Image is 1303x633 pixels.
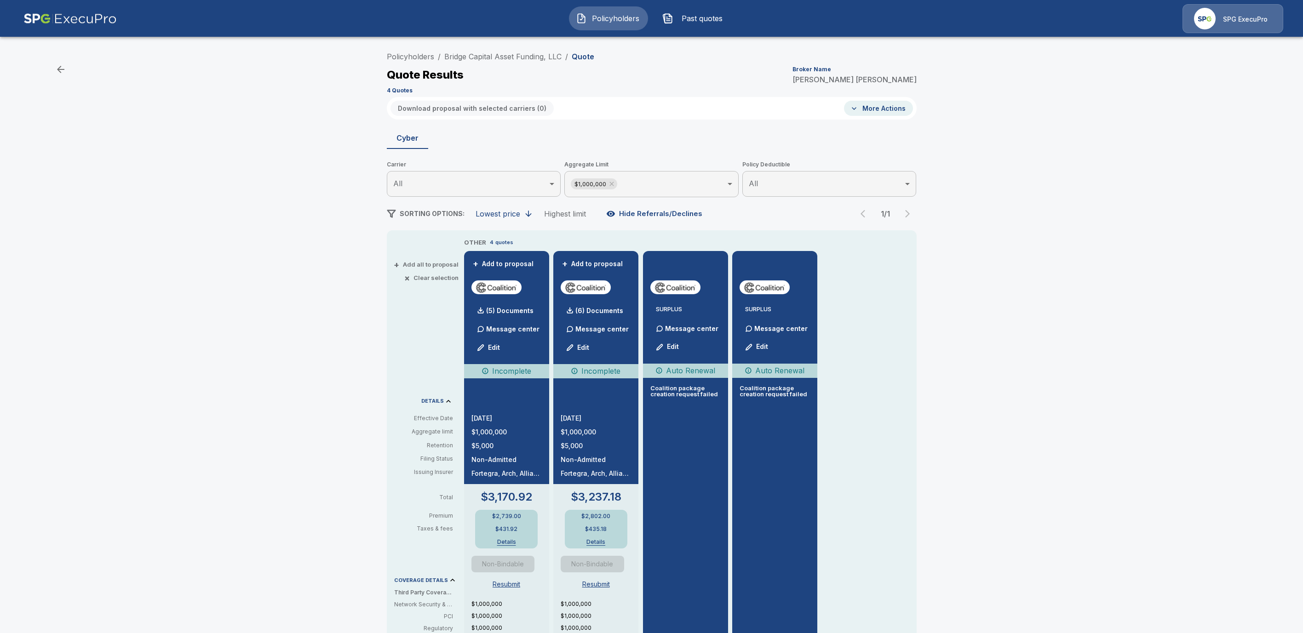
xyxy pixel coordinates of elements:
[23,4,117,33] img: AA Logo
[578,539,614,545] button: Details
[585,526,607,532] p: $435.18
[650,385,721,397] p: Coalition package creation request failed
[561,456,631,463] p: Non-Admitted
[662,13,673,24] img: Past quotes Icon
[387,160,561,169] span: Carrier
[562,261,568,267] span: +
[387,88,413,93] p: 4 Quotes
[569,6,648,30] button: Policyholders IconPolicyholders
[394,526,460,531] p: Taxes & fees
[654,280,697,294] img: coalitioncyber
[561,259,625,269] button: +Add to proposal
[495,239,513,246] p: quotes
[665,324,718,333] p: Message center
[754,324,808,333] p: Message center
[394,513,460,519] p: Premium
[390,101,554,116] button: Download proposal with selected carriers (0)
[572,53,594,60] p: Quote
[749,179,758,188] span: All
[387,52,434,61] a: Policyholders
[745,306,810,312] p: SURPLUS
[1182,4,1283,33] a: Agency IconSPG ExecuPro
[742,160,917,169] span: Policy Deductible
[576,13,587,24] img: Policyholders Icon
[387,51,594,62] nav: breadcrumb
[394,600,453,609] p: Network Security & Privacy Liability: Third party liability costs
[792,76,917,83] p: [PERSON_NAME] [PERSON_NAME]
[471,415,542,422] p: [DATE]
[743,280,786,294] img: coalitioncyber
[561,624,638,632] p: $1,000,000
[591,13,641,24] span: Policyholders
[486,324,540,334] p: Message center
[544,209,586,218] div: Highest limit
[471,556,542,572] span: Quote is a non-bindable indication
[571,178,617,189] div: $1,000,000
[495,526,517,532] p: $431.92
[575,324,629,334] p: Message center
[394,612,453,621] p: PCI: Covers fines or penalties imposed by banks or credit card companies
[571,179,610,189] span: $1,000,000
[844,101,913,116] button: More Actions
[406,275,459,281] button: ×Clear selection
[471,470,542,477] p: Fortegra, Arch, Allianz, Aspen, Vantage
[561,429,631,435] p: $1,000,000
[471,259,536,269] button: +Add to proposal
[444,52,562,61] a: Bridge Capital Asset Funding, LLC
[394,578,448,583] p: COVERAGE DETAILS
[740,385,810,397] p: Coalition package creation request failed
[393,179,402,188] span: All
[792,67,831,72] p: Broker Name
[666,365,715,376] p: Auto Renewal
[490,239,494,246] p: 4
[1194,8,1216,29] img: Agency Icon
[394,414,453,422] p: Effective Date
[421,399,444,404] p: DETAILS
[604,205,706,222] button: Hide Referrals/Declines
[489,576,524,593] button: Resubmit
[655,6,735,30] button: Past quotes IconPast quotes
[492,365,531,376] p: Incomplete
[481,491,532,502] p: $3,170.92
[471,429,542,435] p: $1,000,000
[492,513,521,519] p: $2,739.00
[575,308,623,314] p: (6) Documents
[394,455,453,463] p: Filing Status
[464,238,486,247] p: OTHER
[581,513,610,519] p: $2,802.00
[394,262,399,268] span: +
[476,209,520,218] div: Lowest price
[561,443,631,449] p: $5,000
[471,624,549,632] p: $1,000,000
[394,588,460,597] p: Third Party Coverage
[394,428,453,436] p: Aggregate limit
[656,306,721,312] p: SURPLUS
[652,338,683,356] button: Edit
[561,415,631,422] p: [DATE]
[400,210,465,217] span: SORTING OPTIONS:
[438,51,441,62] li: /
[473,338,505,357] button: Edit
[394,495,460,500] p: Total
[471,600,549,608] p: $1,000,000
[755,365,804,376] p: Auto Renewal
[561,600,638,608] p: $1,000,000
[564,280,607,294] img: coalitioncyber
[561,556,631,572] span: Quote is a non-bindable indication
[471,443,542,449] p: $5,000
[488,539,525,545] button: Details
[486,308,534,314] p: (5) Documents
[396,262,459,268] button: +Add all to proposal
[579,576,614,593] button: Resubmit
[475,280,518,294] img: coalitioncyber
[677,13,728,24] span: Past quotes
[404,275,410,281] span: ×
[471,612,549,620] p: $1,000,000
[741,338,773,356] button: Edit
[387,69,464,80] p: Quote Results
[473,261,478,267] span: +
[394,624,453,633] p: Regulatory: In case you're fined by regulators (e.g., for breaching consumer privacy)
[394,468,453,476] p: Issuing Insurer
